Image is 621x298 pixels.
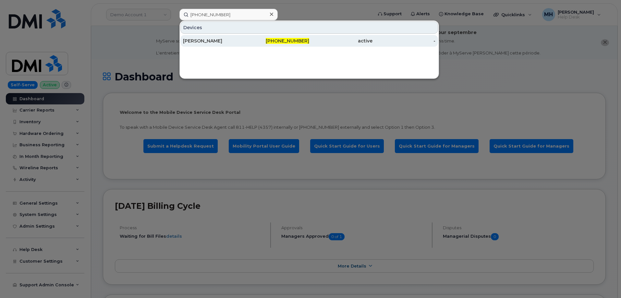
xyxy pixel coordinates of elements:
a: [PERSON_NAME][PHONE_NUMBER]active- [180,35,438,47]
div: Devices [180,21,438,34]
div: [PERSON_NAME] [183,38,246,44]
div: - [372,38,436,44]
span: [PHONE_NUMBER] [266,38,309,44]
div: active [309,38,372,44]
